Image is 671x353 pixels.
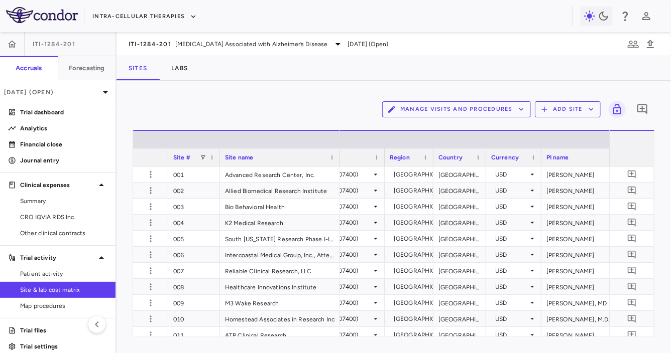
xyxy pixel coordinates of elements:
[175,40,328,49] span: [MEDICAL_DATA] Associated with Alzheimer’s Disease
[625,328,639,341] button: Add comment
[168,199,220,214] div: 003
[495,247,528,263] div: USD
[33,40,75,48] span: ITI-1284-201
[433,311,486,326] div: [GEOGRAPHIC_DATA]
[220,183,340,198] div: Allied Biomedical Research Institute
[394,311,456,327] div: [GEOGRAPHIC_DATA]
[541,263,626,278] div: [PERSON_NAME]
[495,231,528,247] div: USD
[168,247,220,262] div: 006
[394,166,456,183] div: [GEOGRAPHIC_DATA]
[159,56,200,80] button: Labs
[541,247,626,262] div: [PERSON_NAME]
[20,326,107,335] p: Trial files
[20,301,107,310] span: Map procedures
[168,231,220,246] div: 005
[394,327,456,343] div: [GEOGRAPHIC_DATA]
[20,140,107,149] p: Financial close
[394,231,456,247] div: [GEOGRAPHIC_DATA]
[117,56,159,80] button: Sites
[20,285,107,294] span: Site & lab cost matrix
[627,314,637,323] svg: Add comment
[20,213,107,222] span: CRO IQVIA RDS Inc.
[495,311,528,327] div: USD
[541,327,626,342] div: [PERSON_NAME]
[394,247,456,263] div: [GEOGRAPHIC_DATA]
[20,181,95,190] p: Clinical expenses
[220,215,340,230] div: K2 Medical Research
[627,186,637,195] svg: Add comment
[92,9,197,25] button: Intra-Cellular Therapies
[20,269,107,278] span: Patient activity
[6,7,78,23] img: logo-full-SnFGN8VE.png
[627,250,637,259] svg: Add comment
[20,156,107,165] p: Journal entry
[546,154,569,161] span: PI name
[433,231,486,246] div: [GEOGRAPHIC_DATA]
[220,295,340,310] div: M3 Wake Research
[20,124,107,133] p: Analytics
[16,64,42,73] h6: Accruals
[541,231,626,246] div: [PERSON_NAME]
[625,184,639,197] button: Add comment
[625,216,639,229] button: Add comment
[433,279,486,294] div: [GEOGRAPHIC_DATA]
[495,183,528,199] div: USD
[541,183,626,198] div: [PERSON_NAME]
[636,103,648,115] svg: Add comment
[627,234,637,243] svg: Add comment
[168,295,220,310] div: 009
[625,167,639,181] button: Add comment
[348,40,389,49] span: [DATE] (Open)
[220,199,340,214] div: Bio Behavioral Health
[535,101,601,117] button: Add Site
[491,154,519,161] span: Currency
[627,298,637,307] svg: Add comment
[394,295,456,311] div: [GEOGRAPHIC_DATA]
[69,64,105,73] h6: Forecasting
[627,330,637,339] svg: Add comment
[625,232,639,245] button: Add comment
[168,215,220,230] div: 004
[220,247,340,262] div: Intercoastal Medical Group, Inc., Attention [PERSON_NAME], RN
[220,327,340,342] div: ATP Clinical Research
[225,154,253,161] span: Site name
[390,154,410,161] span: Region
[394,263,456,279] div: [GEOGRAPHIC_DATA]
[220,166,340,182] div: Advanced Research Center, Inc.
[20,108,107,117] p: Trial dashboard
[168,327,220,342] div: 011
[433,215,486,230] div: [GEOGRAPHIC_DATA]
[541,295,626,310] div: [PERSON_NAME], MD
[433,199,486,214] div: [GEOGRAPHIC_DATA]
[625,200,639,213] button: Add comment
[168,183,220,198] div: 002
[168,263,220,278] div: 007
[627,282,637,291] svg: Add comment
[541,166,626,182] div: [PERSON_NAME]
[625,248,639,261] button: Add comment
[173,154,190,161] span: Site #
[541,215,626,230] div: [PERSON_NAME]
[4,88,99,97] p: [DATE] (Open)
[433,263,486,278] div: [GEOGRAPHIC_DATA]
[541,311,626,326] div: [PERSON_NAME], M.D.
[220,311,340,326] div: Homestead Associates in Research Inc
[394,215,456,231] div: [GEOGRAPHIC_DATA]
[627,169,637,179] svg: Add comment
[605,101,626,118] span: Lock grid
[220,231,340,246] div: South [US_STATE] Research Phase I-IV, Inc.
[20,342,107,351] p: Trial settings
[20,197,107,206] span: Summary
[433,183,486,198] div: [GEOGRAPHIC_DATA]
[495,295,528,311] div: USD
[625,296,639,309] button: Add comment
[433,247,486,262] div: [GEOGRAPHIC_DATA]
[495,327,528,343] div: USD
[625,280,639,293] button: Add comment
[541,199,626,214] div: [PERSON_NAME]
[495,263,528,279] div: USD
[433,295,486,310] div: [GEOGRAPHIC_DATA]
[168,311,220,326] div: 010
[634,101,651,118] button: Add comment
